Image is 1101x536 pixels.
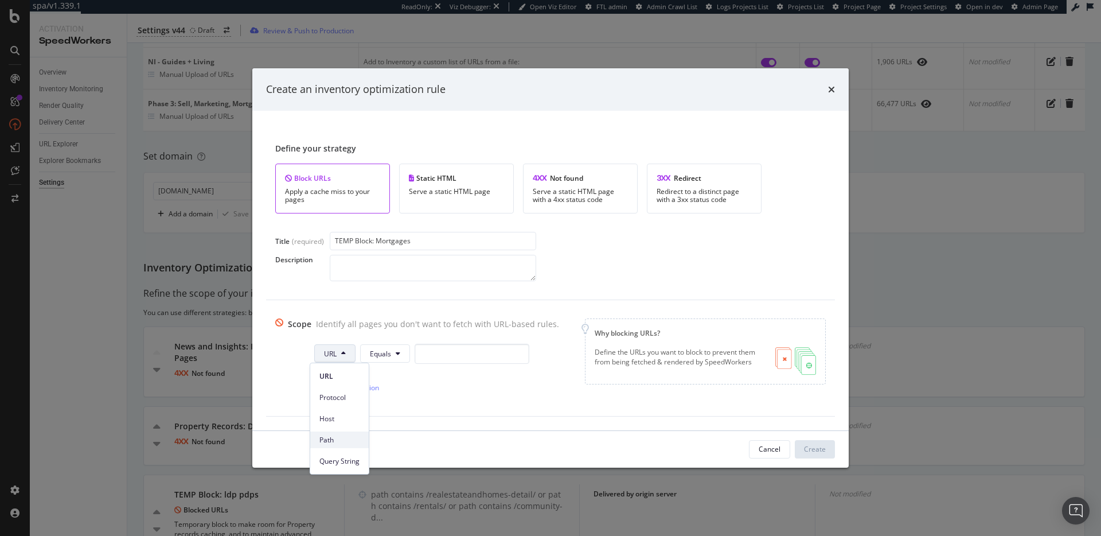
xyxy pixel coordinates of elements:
div: (required) [292,236,324,246]
span: Protocol [319,393,360,403]
div: Block URLs [285,173,380,183]
div: Define your strategy [275,143,826,154]
div: Serve a static HTML page [409,188,504,196]
span: Path [319,435,360,445]
div: Description [275,255,330,265]
div: Not found [533,173,628,183]
span: URL [324,349,337,359]
div: times [828,82,835,97]
div: Create [804,444,826,454]
div: Redirect to a distinct page with a 3xx status code [657,188,752,204]
span: Equals [370,349,391,359]
div: Cancel [759,444,780,454]
span: Host [319,414,360,424]
span: URL [319,371,360,382]
button: Create [795,440,835,459]
div: Define the URLs you want to block to prevent them from being fetched & rendered by SpeedWorkers [595,347,766,375]
div: modal [252,68,849,468]
span: Query String [319,456,360,467]
div: Why blocking URLs? [595,328,816,338]
button: Cancel [749,440,790,459]
button: URL [314,344,356,363]
img: BcZuvvtF.png [775,347,816,375]
div: Title [275,236,290,246]
div: Identify all pages you don't want to fetch with URL-based rules. [316,319,559,330]
div: Serve a static HTML page with a 4xx status code [533,188,628,204]
button: Equals [360,344,410,363]
div: Create an inventory optimization rule [266,82,446,97]
div: Redirect [657,173,752,183]
div: Scope [288,319,311,330]
div: Static HTML [409,173,504,183]
div: Open Intercom Messenger [1062,497,1090,525]
div: Apply a cache miss to your pages [285,188,380,204]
